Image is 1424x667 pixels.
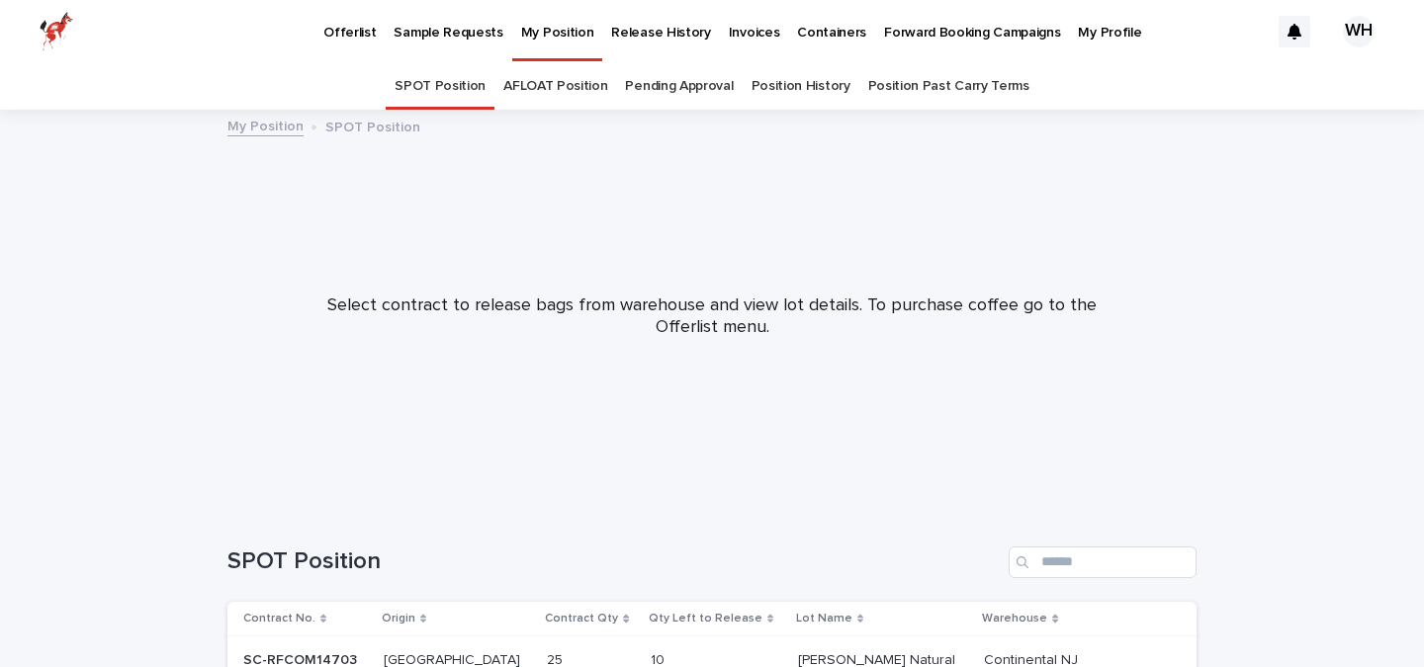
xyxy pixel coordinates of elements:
[227,114,304,136] a: My Position
[868,63,1029,110] a: Position Past Carry Terms
[1009,546,1197,578] input: Search
[325,115,420,136] p: SPOT Position
[503,63,607,110] a: AFLOAT Position
[545,608,618,629] p: Contract Qty
[382,608,415,629] p: Origin
[625,63,733,110] a: Pending Approval
[395,63,486,110] a: SPOT Position
[752,63,850,110] a: Position History
[227,547,1001,576] h1: SPOT Position
[796,608,852,629] p: Lot Name
[316,295,1108,338] p: Select contract to release bags from warehouse and view lot details. To purchase coffee go to the...
[649,608,762,629] p: Qty Left to Release
[982,608,1047,629] p: Warehouse
[40,12,73,51] img: zttTXibQQrCfv9chImQE
[243,608,315,629] p: Contract No.
[1343,16,1375,47] div: WH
